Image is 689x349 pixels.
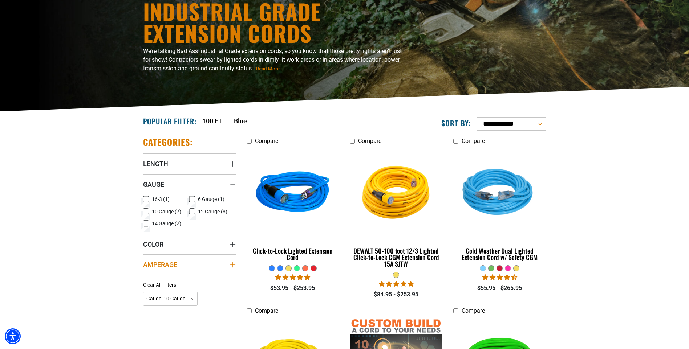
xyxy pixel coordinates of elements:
a: Light Blue Cold Weather Dual Lighted Extension Cord w/ Safety CGM [453,148,546,265]
span: 4.62 stars [482,274,517,281]
span: 4.84 stars [379,280,414,287]
div: Click-to-Lock Lighted Extension Cord [247,247,339,260]
span: Color [143,240,163,249]
span: Compare [462,307,485,314]
span: Compare [358,137,381,144]
span: Amperage [143,260,177,269]
span: Clear All Filters [143,282,176,288]
a: blue Click-to-Lock Lighted Extension Cord [247,148,339,265]
a: Clear All Filters [143,281,179,289]
span: Compare [462,137,485,144]
a: 100 FT [202,116,222,126]
span: 4.87 stars [275,274,310,281]
span: Gauge: 10 Gauge [143,292,198,306]
div: Cold Weather Dual Lighted Extension Cord w/ Safety CGM [453,247,546,260]
summary: Length [143,153,236,174]
summary: Amperage [143,254,236,275]
span: 12 Gauge (8) [198,209,227,214]
img: Light Blue [454,152,546,235]
label: Sort by: [441,118,471,128]
div: DEWALT 50-100 foot 12/3 Lighted Click-to-Lock CGM Extension Cord 15A SJTW [350,247,442,267]
span: 6 Gauge (1) [198,197,224,202]
span: Read More [256,66,280,71]
h2: Categories: [143,136,193,148]
span: Compare [255,137,278,144]
div: $55.95 - $265.95 [453,284,546,292]
span: 16-3 (1) [152,197,170,202]
div: $53.95 - $253.95 [247,284,339,292]
a: Gauge: 10 Gauge [143,295,198,302]
h1: Industrial Grade Extension Cords [143,0,408,44]
span: 10 Gauge (7) [152,209,181,214]
span: Length [143,160,168,168]
summary: Color [143,234,236,254]
div: Accessibility Menu [5,328,21,344]
a: Blue [234,116,247,126]
img: blue [247,152,339,235]
span: Gauge [143,180,164,189]
div: $84.95 - $253.95 [350,290,442,299]
span: Compare [255,307,278,314]
a: DEWALT 50-100 foot 12/3 Lighted Click-to-Lock CGM Extension Cord 15A SJTW DEWALT 50-100 foot 12/3... [350,148,442,271]
h2: Popular Filter: [143,116,196,126]
summary: Gauge [143,174,236,194]
p: We’re talking Bad Ass Industrial Grade extension cords, so you know that those pretty lights aren... [143,47,408,73]
img: DEWALT 50-100 foot 12/3 Lighted Click-to-Lock CGM Extension Cord 15A SJTW [350,152,442,235]
span: 14 Gauge (2) [152,221,181,226]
